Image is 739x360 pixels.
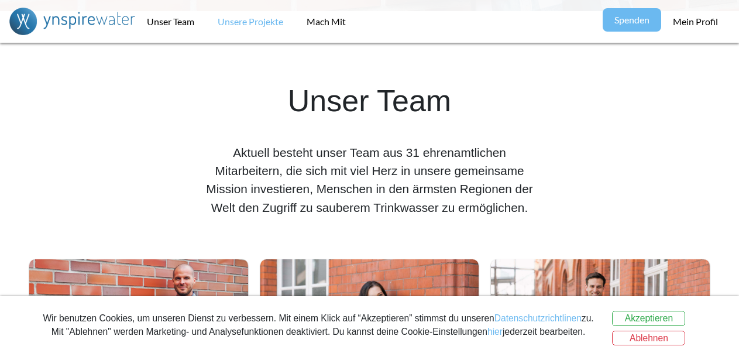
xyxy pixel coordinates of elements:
button: Akzeptieren [612,311,685,326]
a: Spenden [603,8,661,32]
button: Ablehnen [612,331,685,346]
div: Aktuell besteht unser Team aus 31 ehrenamtlichen Mitarbeitern, die sich mit viel Herz in unsere g... [197,143,543,217]
a: Datenschutzrichtlinen [494,313,582,323]
a: hier [487,327,503,337]
div: Wir benutzen Cookies, um unseren Dienst zu verbessern. Mit einem Klick auf “Akzeptieren” stimmst ... [36,311,600,339]
h1: Unser Team [23,83,716,119]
